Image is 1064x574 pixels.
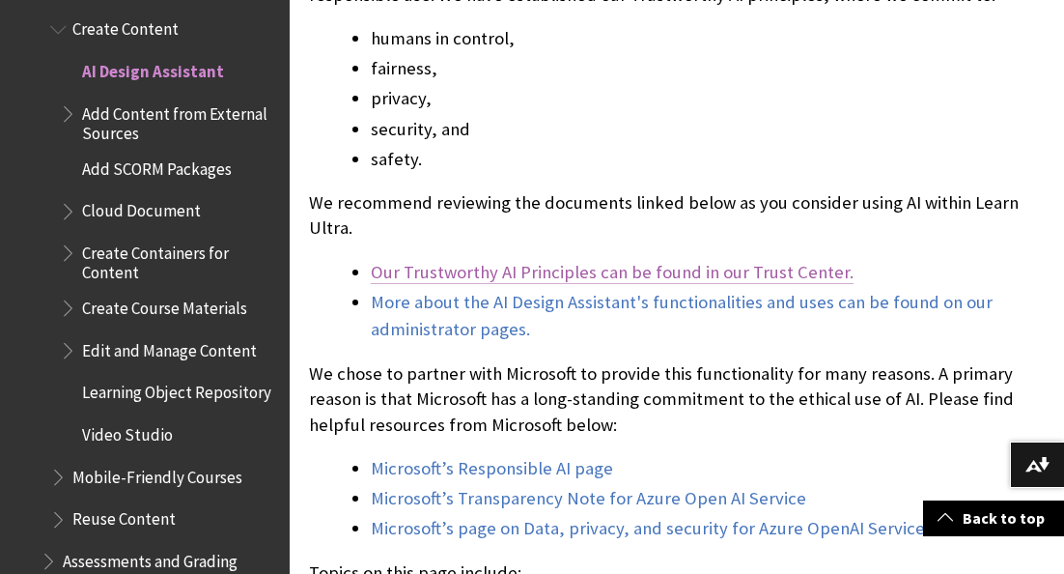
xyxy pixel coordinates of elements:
a: Microsoft’s Responsible AI page [371,457,613,480]
span: Create Course Materials [82,292,247,318]
span: Assessments and Grading [63,545,238,571]
span: Create Content [72,14,179,40]
span: Edit and Manage Content [82,334,257,360]
li: safety. [371,146,1045,173]
span: Learning Object Repository [82,377,271,403]
span: Create Containers for Content [82,237,276,282]
span: Add Content from External Sources [82,98,276,143]
span: AI Design Assistant [82,55,224,81]
a: Our Trustworthy AI Principles can be found in our Trust Center. [371,261,854,284]
a: More about the AI Design Assistant's functionalities and uses can be found on our administrator p... [371,291,993,341]
span: Reuse Content [72,503,176,530]
span: Add SCORM Packages [82,153,232,179]
a: Microsoft’s page on Data, privacy, and security for Azure OpenAI Service [371,517,925,540]
p: We chose to partner with Microsoft to provide this functionality for many reasons. A primary reas... [309,361,1045,438]
li: humans in control, [371,25,1045,52]
span: Cloud Document [82,195,201,221]
a: Microsoft’s Transparency Note for Azure Open AI Service [371,487,806,510]
li: security, and [371,116,1045,143]
span: Video Studio [82,418,173,445]
p: We recommend reviewing the documents linked below as you consider using AI within Learn Ultra. [309,190,1045,241]
li: fairness, [371,55,1045,82]
span: Mobile-Friendly Courses [72,461,242,487]
li: privacy, [371,85,1045,112]
a: Back to top [923,501,1064,536]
